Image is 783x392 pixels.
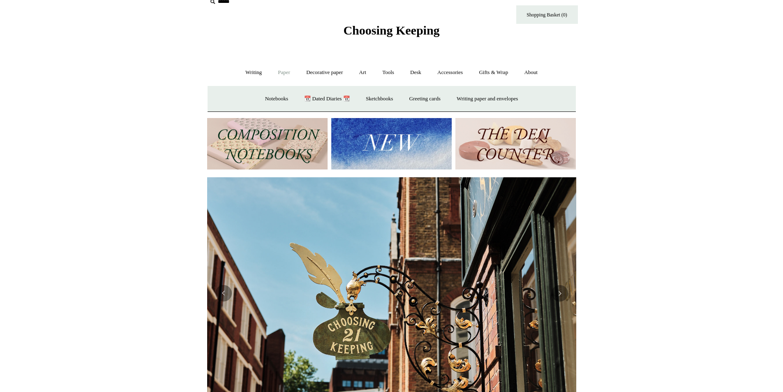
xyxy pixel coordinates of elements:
[343,23,439,37] span: Choosing Keeping
[430,62,470,84] a: Accessories
[270,62,298,84] a: Paper
[403,62,429,84] a: Desk
[517,62,545,84] a: About
[358,88,400,110] a: Sketchbooks
[343,30,439,36] a: Choosing Keeping
[258,88,296,110] a: Notebooks
[215,285,232,302] button: Previous
[299,62,350,84] a: Decorative paper
[471,62,515,84] a: Gifts & Wrap
[352,62,374,84] a: Art
[402,88,448,110] a: Greeting cards
[238,62,269,84] a: Writing
[375,62,402,84] a: Tools
[449,88,525,110] a: Writing paper and envelopes
[331,118,452,169] img: New.jpg__PID:f73bdf93-380a-4a35-bcfe-7823039498e1
[455,118,576,169] img: The Deli Counter
[207,118,328,169] img: 202302 Composition ledgers.jpg__PID:69722ee6-fa44-49dd-a067-31375e5d54ec
[552,285,568,302] button: Next
[297,88,357,110] a: 📆 Dated Diaries 📆
[516,5,578,24] a: Shopping Basket (0)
